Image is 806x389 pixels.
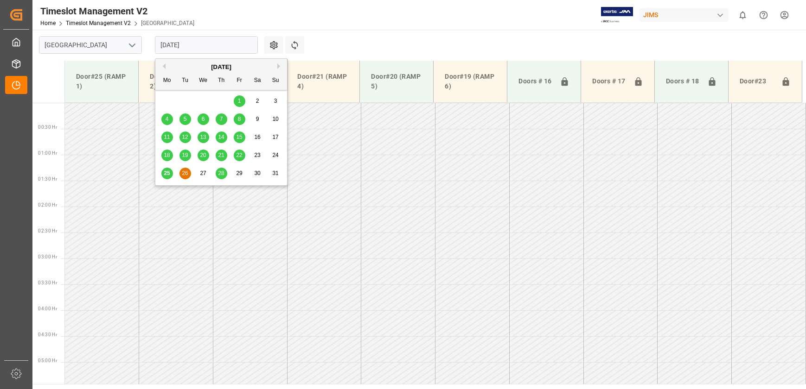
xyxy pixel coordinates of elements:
[161,168,173,179] div: Choose Monday, August 25th, 2025
[38,228,57,233] span: 02:30 Hr
[158,92,285,182] div: month 2025-08
[160,63,166,69] button: Previous Month
[236,134,242,140] span: 15
[182,134,188,140] span: 12
[234,168,245,179] div: Choose Friday, August 29th, 2025
[202,116,205,122] span: 6
[270,113,281,125] div: Choose Sunday, August 10th, 2025
[732,5,753,25] button: show 0 new notifications
[601,7,633,23] img: Exertis%20JAM%20-%20Email%20Logo.jpg_1722504956.jpg
[270,132,281,143] div: Choose Sunday, August 17th, 2025
[272,152,278,158] span: 24
[161,75,173,87] div: Mo
[294,68,352,95] div: Door#21 (RAMP 4)
[252,75,263,87] div: Sa
[234,150,245,161] div: Choose Friday, August 22nd, 2025
[753,5,774,25] button: Help Center
[182,152,188,158] span: 19
[216,150,227,161] div: Choose Thursday, August 21st, 2025
[662,73,704,90] div: Doors # 18
[179,75,191,87] div: Tu
[198,168,209,179] div: Choose Wednesday, August 27th, 2025
[256,98,259,104] span: 2
[66,20,131,26] a: Timeslot Management V2
[252,150,263,161] div: Choose Saturday, August 23rd, 2025
[238,116,241,122] span: 8
[125,38,139,52] button: open menu
[270,95,281,107] div: Choose Sunday, August 3rd, 2025
[38,125,57,130] span: 00:30 Hr
[272,116,278,122] span: 10
[200,134,206,140] span: 13
[38,202,57,207] span: 02:00 Hr
[39,36,142,54] input: Type to search/select
[218,134,224,140] span: 14
[198,150,209,161] div: Choose Wednesday, August 20th, 2025
[198,75,209,87] div: We
[38,358,57,363] span: 05:00 Hr
[40,4,194,18] div: Timeslot Management V2
[164,170,170,176] span: 25
[254,170,260,176] span: 30
[182,170,188,176] span: 26
[179,168,191,179] div: Choose Tuesday, August 26th, 2025
[234,75,245,87] div: Fr
[270,75,281,87] div: Su
[38,306,57,311] span: 04:00 Hr
[236,152,242,158] span: 22
[38,280,57,285] span: 03:30 Hr
[218,170,224,176] span: 28
[234,95,245,107] div: Choose Friday, August 1st, 2025
[277,63,283,69] button: Next Month
[164,152,170,158] span: 18
[252,132,263,143] div: Choose Saturday, August 16th, 2025
[252,168,263,179] div: Choose Saturday, August 30th, 2025
[179,150,191,161] div: Choose Tuesday, August 19th, 2025
[441,68,499,95] div: Door#19 (RAMP 6)
[146,68,205,95] div: Door#24 (RAMP 2)
[198,113,209,125] div: Choose Wednesday, August 6th, 2025
[220,116,223,122] span: 7
[161,113,173,125] div: Choose Monday, August 4th, 2025
[234,132,245,143] div: Choose Friday, August 15th, 2025
[161,132,173,143] div: Choose Monday, August 11th, 2025
[216,168,227,179] div: Choose Thursday, August 28th, 2025
[256,116,259,122] span: 9
[274,98,277,104] span: 3
[589,73,630,90] div: Doors # 17
[216,75,227,87] div: Th
[640,8,729,22] div: JIMS
[38,254,57,259] span: 03:00 Hr
[166,116,169,122] span: 4
[254,152,260,158] span: 23
[38,151,57,156] span: 01:00 Hr
[640,6,732,24] button: JIMS
[272,170,278,176] span: 31
[161,150,173,161] div: Choose Monday, August 18th, 2025
[40,20,56,26] a: Home
[155,63,287,72] div: [DATE]
[38,176,57,182] span: 01:30 Hr
[254,134,260,140] span: 16
[200,152,206,158] span: 20
[234,113,245,125] div: Choose Friday, August 8th, 2025
[515,73,556,90] div: Doors # 16
[198,132,209,143] div: Choose Wednesday, August 13th, 2025
[236,170,242,176] span: 29
[238,98,241,104] span: 1
[736,73,777,90] div: Door#23
[252,95,263,107] div: Choose Saturday, August 2nd, 2025
[164,134,170,140] span: 11
[272,134,278,140] span: 17
[218,152,224,158] span: 21
[38,332,57,337] span: 04:30 Hr
[252,113,263,125] div: Choose Saturday, August 9th, 2025
[72,68,131,95] div: Door#25 (RAMP 1)
[270,150,281,161] div: Choose Sunday, August 24th, 2025
[270,168,281,179] div: Choose Sunday, August 31st, 2025
[216,113,227,125] div: Choose Thursday, August 7th, 2025
[184,116,187,122] span: 5
[155,36,258,54] input: DD.MM.YYYY
[216,132,227,143] div: Choose Thursday, August 14th, 2025
[179,113,191,125] div: Choose Tuesday, August 5th, 2025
